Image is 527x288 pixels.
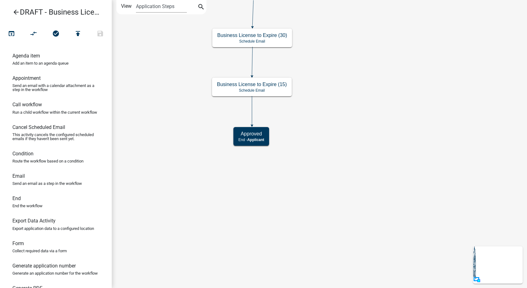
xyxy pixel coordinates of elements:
p: Run a child workflow within the current workflow [12,110,97,114]
p: Export application data to a configured location [12,226,94,231]
button: Save [89,27,111,41]
p: End the workflow [12,204,43,208]
p: Send an email as a step in the workflow [12,181,82,185]
p: Generate an application number for the workflow [12,271,98,275]
i: arrow_back [12,8,20,17]
div: Workflow actions [0,27,111,42]
p: Send an email with a calendar attachment as a step in the workflow [12,84,99,92]
h6: Appointment [12,75,41,81]
h6: Cancel Scheduled Email [12,124,65,130]
i: compare_arrows [30,30,38,39]
i: search [197,3,205,12]
h6: Email [12,173,25,179]
p: Schedule Email [217,39,287,43]
button: Publish [67,27,89,41]
button: Auto Layout [22,27,45,41]
h6: Condition [12,151,34,157]
button: No problems [45,27,67,41]
h6: Export Data Activity [12,218,56,224]
p: Route the workflow based on a condition [12,159,83,163]
a: DRAFT - Business License & Occupational Tax Certificate [5,5,102,19]
span: Applicant [247,138,264,142]
h6: Call workflow [12,102,42,107]
i: open_in_browser [8,30,15,39]
h5: Approved [238,131,264,137]
h6: End [12,195,21,201]
h6: Form [12,240,24,246]
h6: Generate application number [12,263,76,269]
h5: Business License to Expire (15) [217,81,287,87]
i: save [97,30,104,39]
p: Schedule Email [217,88,287,93]
p: Add an item to an agenda queue [12,61,69,65]
p: This activity cancels the configured scheduled emails if they haven't been sent yet. [12,133,99,141]
button: Test Workflow [0,27,23,41]
p: End - [238,138,264,142]
h5: Business License to Expire (30) [217,32,287,38]
h6: Agenda item [12,53,40,59]
i: publish [74,30,82,39]
p: Collect required data via a form [12,249,67,253]
i: check_circle [52,30,60,39]
button: search [196,2,206,12]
